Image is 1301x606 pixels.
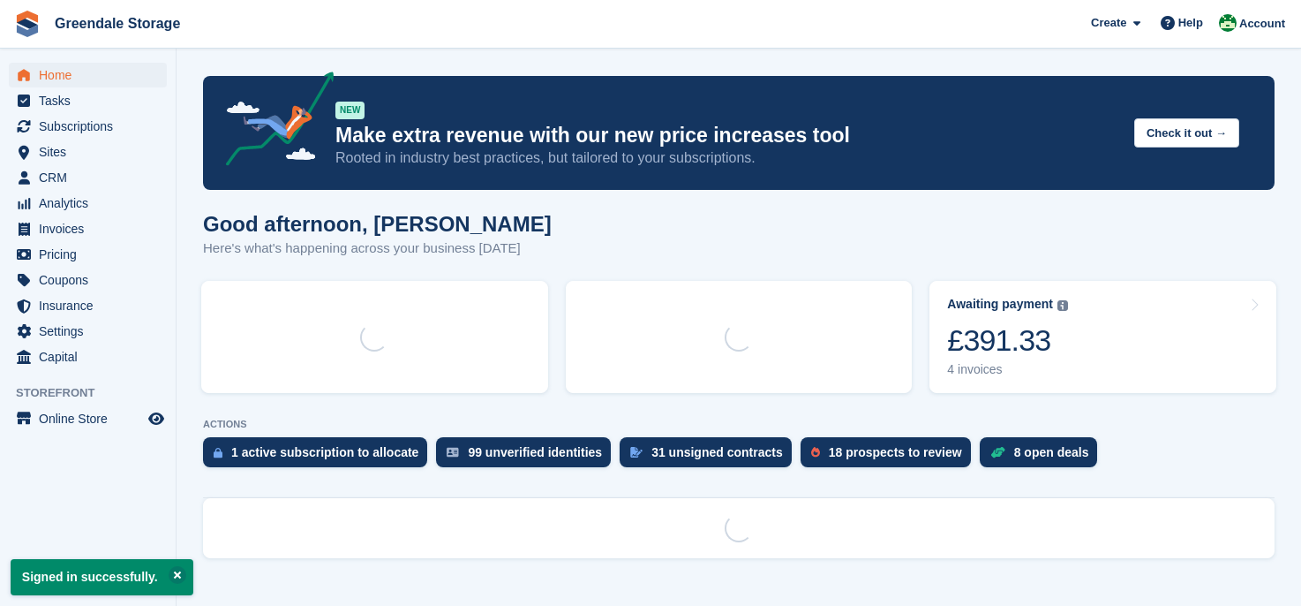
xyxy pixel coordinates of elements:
p: Make extra revenue with our new price increases tool [335,123,1120,148]
a: menu [9,114,167,139]
a: menu [9,319,167,344]
a: 31 unsigned contracts [620,437,801,476]
div: 1 active subscription to allocate [231,445,418,459]
img: contract_signature_icon-13c848040528278c33f63329250d36e43548de30e8caae1d1a13099fd9432cc5.svg [630,447,643,458]
div: 99 unverified identities [468,445,602,459]
span: Capital [39,345,145,369]
a: menu [9,191,167,216]
img: verify_identity-adf6edd0f0f0b5bbfe63781bf79b02c33cf7c696d77639b501bdc392416b5a36.svg [447,447,459,458]
a: Awaiting payment £391.33 4 invoices [929,281,1276,393]
img: Jon [1219,14,1237,32]
span: Sites [39,140,145,164]
div: 31 unsigned contracts [651,445,783,459]
a: 18 prospects to review [801,437,980,476]
img: icon-info-grey-7440780725fd019a000dd9b08b2336e03edf1995a4989e88bcd33f0948082b44.svg [1057,300,1068,311]
a: menu [9,165,167,190]
span: Coupons [39,268,145,292]
p: ACTIONS [203,419,1275,430]
div: £391.33 [947,322,1068,359]
img: price-adjustments-announcement-icon-8257ccfd72463d97f412b2fc003d46551f7dbcb40ab6d574587a9cd5c0d94... [211,72,335,172]
a: Greendale Storage [48,9,187,38]
img: stora-icon-8386f47178a22dfd0bd8f6a31ec36ba5ce8667c1dd55bd0f319d3a0aa187defe.svg [14,11,41,37]
a: menu [9,345,167,369]
a: Preview store [146,408,167,429]
span: Insurance [39,293,145,318]
span: Account [1239,15,1285,33]
span: Analytics [39,191,145,216]
p: Rooted in industry best practices, but tailored to your subscriptions. [335,148,1120,168]
a: menu [9,140,167,164]
span: Pricing [39,242,145,267]
div: 4 invoices [947,362,1068,377]
img: active_subscription_to_allocate_icon-d502201f5373d7db506a760aba3b589e785aa758c864c3986d89f69b8ff3... [214,447,222,458]
a: menu [9,88,167,113]
span: Online Store [39,406,145,431]
span: Tasks [39,88,145,113]
div: NEW [335,102,365,119]
div: 18 prospects to review [829,445,962,459]
span: Storefront [16,384,176,402]
span: Home [39,63,145,87]
p: Signed in successfully. [11,559,193,595]
span: CRM [39,165,145,190]
div: 8 open deals [1014,445,1089,459]
span: Create [1091,14,1126,32]
span: Settings [39,319,145,344]
h1: Good afternoon, [PERSON_NAME] [203,212,552,236]
button: Check it out → [1134,118,1239,148]
a: menu [9,406,167,431]
span: Invoices [39,216,145,241]
a: menu [9,242,167,267]
a: 8 open deals [980,437,1107,476]
img: deal-1b604bf984904fb50ccaf53a9ad4b4a5d6e5aea283cecdc64d6e3604feb123c2.svg [990,446,1005,458]
a: 1 active subscription to allocate [203,437,436,476]
span: Subscriptions [39,114,145,139]
a: menu [9,63,167,87]
p: Here's what's happening across your business [DATE] [203,239,552,259]
a: 99 unverified identities [436,437,620,476]
img: prospect-51fa495bee0391a8d652442698ab0144808aea92771e9ea1ae160a38d050c398.svg [811,447,820,458]
div: Awaiting payment [947,297,1053,312]
span: Help [1178,14,1203,32]
a: menu [9,293,167,318]
a: menu [9,268,167,292]
a: menu [9,216,167,241]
